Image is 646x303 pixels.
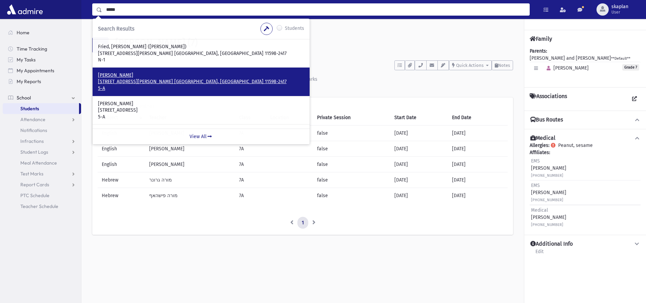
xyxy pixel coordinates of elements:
a: My Reports [3,76,81,87]
a: [PERSON_NAME] [STREET_ADDRESS] 5-A [98,100,304,120]
td: [DATE] [390,156,448,172]
a: Student Logs [3,147,81,157]
td: [DATE] [390,188,448,203]
a: PTC Schedule [3,190,81,201]
a: Time Tracking [3,43,81,54]
td: [PERSON_NAME] [145,141,235,156]
a: Infractions [3,136,81,147]
a: View All [93,129,310,144]
span: Student Logs [20,149,48,155]
a: Edit [535,248,544,260]
td: [DATE] [448,125,508,141]
span: Grade 7 [622,64,639,71]
td: 7A [235,188,266,203]
span: My Tasks [17,57,36,63]
span: EMS [531,183,540,188]
p: 5-A [98,114,304,120]
span: Infractions [20,138,44,144]
span: My Reports [17,78,41,84]
span: Medical [531,207,548,213]
td: English [98,156,145,172]
img: AdmirePro [5,3,44,16]
td: false [313,172,390,188]
div: Peanut, sesame [530,142,641,229]
td: [PERSON_NAME] [145,156,235,172]
div: [PERSON_NAME] [531,157,566,179]
p: Fried, [PERSON_NAME] ([PERSON_NAME]) [98,43,304,50]
span: Search Results [98,25,134,32]
h4: Bus Routes [530,116,563,124]
span: PTC Schedule [20,192,50,198]
td: [DATE] [390,125,448,141]
a: School [3,92,81,103]
a: Home [3,27,81,38]
h1: [PERSON_NAME] (7) [115,37,513,49]
a: Teacher Schedule [3,201,81,212]
a: Activity [92,70,125,89]
span: Home [17,30,30,36]
p: N-1 [98,57,304,63]
h4: Additional Info [530,241,573,248]
a: Notifications [3,125,81,136]
span: Report Cards [20,182,49,188]
input: Search [102,3,529,16]
a: My Appointments [3,65,81,76]
span: User [611,10,628,15]
span: Notes [498,63,510,68]
span: Test Marks [20,171,43,177]
a: 1 [297,217,308,229]
span: Attendance [20,116,45,122]
td: Hebrew [98,172,145,188]
button: Quick Actions [449,60,492,70]
td: [DATE] [448,156,508,172]
td: מורה פישהאף [145,188,235,203]
h4: Medical [530,135,555,142]
button: Additional Info [530,241,641,248]
span: Quick Actions [456,63,484,68]
td: Hebrew [98,188,145,203]
td: false [313,156,390,172]
p: [STREET_ADDRESS][PERSON_NAME] [GEOGRAPHIC_DATA], [GEOGRAPHIC_DATA] 11598-2417 [98,78,304,85]
a: Report Cards [3,179,81,190]
span: skaplan [611,4,628,10]
td: false [313,141,390,156]
h6: [GEOGRAPHIC_DATA][PERSON_NAME] [115,51,513,58]
div: [PERSON_NAME] [531,182,566,203]
label: Students [285,25,304,33]
td: 7A [235,172,266,188]
td: [DATE] [448,141,508,156]
h4: Associations [530,93,567,105]
small: [PHONE_NUMBER] [531,173,563,178]
td: [DATE] [390,141,448,156]
td: מורה גרונר [145,172,235,188]
small: [PHONE_NUMBER] [531,198,563,202]
a: Attendance [3,114,81,125]
a: View all Associations [628,93,641,105]
button: Notes [492,60,513,70]
td: false [313,188,390,203]
span: Students [20,106,39,112]
button: Bus Routes [530,116,641,124]
span: Meal Attendance [20,160,57,166]
a: Students [3,103,79,114]
div: Marks [303,76,317,82]
b: Parents: [530,48,547,54]
span: Time Tracking [17,46,47,52]
span: Teacher Schedule [20,203,58,209]
a: Test Marks [3,168,81,179]
th: Start Date [390,110,448,126]
p: [PERSON_NAME] [98,100,304,107]
b: Allergies: [530,143,549,148]
div: [PERSON_NAME] and [PERSON_NAME] [530,48,641,82]
td: 7A [235,156,266,172]
th: Private Session [313,110,390,126]
a: Students [92,28,117,34]
td: [DATE] [448,188,508,203]
h4: Family [530,36,552,42]
p: [PERSON_NAME] [98,72,304,79]
small: [PHONE_NUMBER] [531,223,563,227]
nav: breadcrumb [92,27,117,37]
td: [DATE] [448,172,508,188]
td: 7A [235,141,266,156]
button: Medical [530,135,641,142]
